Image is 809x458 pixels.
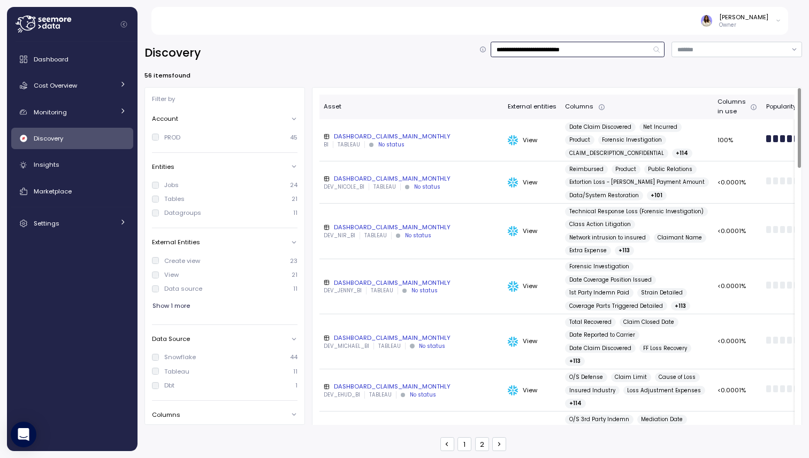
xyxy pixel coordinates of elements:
div: Datagroups [164,208,201,217]
div: Popularity [766,102,807,112]
span: + 114 [569,399,582,408]
div: DASHBOARD_CLAIMS_MAIN_MONTHLY [324,174,499,183]
span: Product [615,165,636,174]
div: DASHBOARD_CLAIMS_MAIN_MONTHLY [324,278,499,287]
span: Claim Limit [615,372,647,382]
p: Filter by [152,95,175,103]
a: Claim Closed Date [620,317,679,327]
button: 1 [457,437,471,451]
p: Entities [152,162,174,171]
a: Cost Overview [11,75,133,96]
a: Reimbursed [565,165,608,174]
p: 24 [290,181,297,189]
a: DASHBOARD_CLAIMS_MAIN_MONTHLYBITABLEAUNo status [324,132,499,148]
p: 11 [293,284,297,293]
span: Strain Detailed [641,288,683,298]
p: 11 [293,367,297,376]
span: O/S 3rd Party Indemn [569,415,629,424]
span: Date Reported to Carrier [569,330,635,340]
div: View [508,281,556,292]
p: 56 items found [144,71,190,80]
div: View [508,337,556,347]
a: Data/System Restoration [565,191,643,200]
a: Discovery [11,128,133,149]
a: O/S 3rd Party Indemn [565,415,634,424]
a: Total Recovered [565,317,616,327]
p: 23 [290,257,297,265]
div: Jobs [164,181,179,189]
span: Loss Adjustment Expenses [627,386,701,395]
span: Insights [34,160,59,169]
td: <0.0001% [713,204,761,259]
div: DASHBOARD_CLAIMS_MAIN_MONTHLY [324,424,499,433]
a: Date Claim Discovered [565,122,636,132]
td: <0.0001% [713,369,761,412]
p: 1 [295,381,297,390]
div: Dbt [164,381,174,390]
span: Cause of Loss [659,372,696,382]
p: DEV_NICOLE_BI [324,183,364,191]
div: Snowflake [164,353,196,361]
span: Forensic Investigation [569,262,629,271]
a: Mediation Date [637,415,688,424]
p: External Entities [152,238,200,246]
span: Mediation Date [641,415,683,424]
p: Owner [719,21,768,29]
p: TABLEAU [364,232,387,239]
div: No status [414,183,440,191]
div: View [508,177,556,188]
a: Dashboard [11,49,133,70]
td: <0.0001% [713,412,761,454]
div: No status [410,391,436,399]
a: DASHBOARD_CLAIMS_MAIN_MONTHLYDEV_NICOLE_BITABLEAUNo status [324,174,499,190]
span: + 114 [676,149,688,158]
a: Product [565,135,594,145]
p: 44 [290,353,297,361]
p: DEV_EHUD_BI [324,391,360,399]
p: DEV_NIR_BI [324,232,355,239]
a: Technical Response Loss (Forensic Investigation) [565,207,708,216]
span: FF Loss Recovery [643,344,687,353]
a: Claim Limit [611,372,652,382]
span: Claimant Name [658,233,702,243]
span: Coverage Parts Triggered Detailed [569,301,663,311]
a: Network intrusion to insured [565,233,650,243]
a: DASHBOARD_CLAIMS_MAIN_MONTHLY [324,424,499,440]
p: TABLEAU [369,391,392,399]
td: 100% [713,119,761,161]
div: No status [405,232,431,239]
span: + 113 [619,246,630,255]
a: Product [612,165,641,174]
p: 11 [293,208,297,217]
a: Insights [11,154,133,176]
span: Dashboard [34,55,68,64]
div: View [164,270,179,279]
div: Columns [565,102,709,112]
a: CLAIM_DESCRIPTION_CONFIDENTIAL [565,149,668,158]
a: Cause of Loss [655,372,700,382]
span: + 113 [569,356,581,366]
a: 1st Party Indemn Paid [565,288,634,298]
div: Data source [164,284,202,293]
div: PROD [164,133,180,142]
span: Cost Overview [34,81,77,90]
div: Tables [164,195,185,203]
p: TABLEAU [378,343,401,350]
td: <0.0001% [713,259,761,314]
div: View [508,226,556,237]
span: Technical Response Loss (Forensic Investigation) [569,207,704,216]
td: <0.0001% [713,314,761,369]
a: Monitoring [11,102,133,123]
span: Data/System Restoration [569,191,639,200]
span: 1st Party Indemn Paid [569,288,629,298]
div: No status [411,287,438,294]
a: Forensic Investigation [565,262,634,271]
span: Settings [34,219,59,228]
a: Settings [11,213,133,234]
div: [PERSON_NAME] [719,13,768,21]
div: Columns in use [718,97,757,116]
span: O/S Defense [569,372,603,382]
a: Claimant Name [654,233,707,243]
div: Tableau [164,367,189,376]
span: Discovery [34,134,63,143]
